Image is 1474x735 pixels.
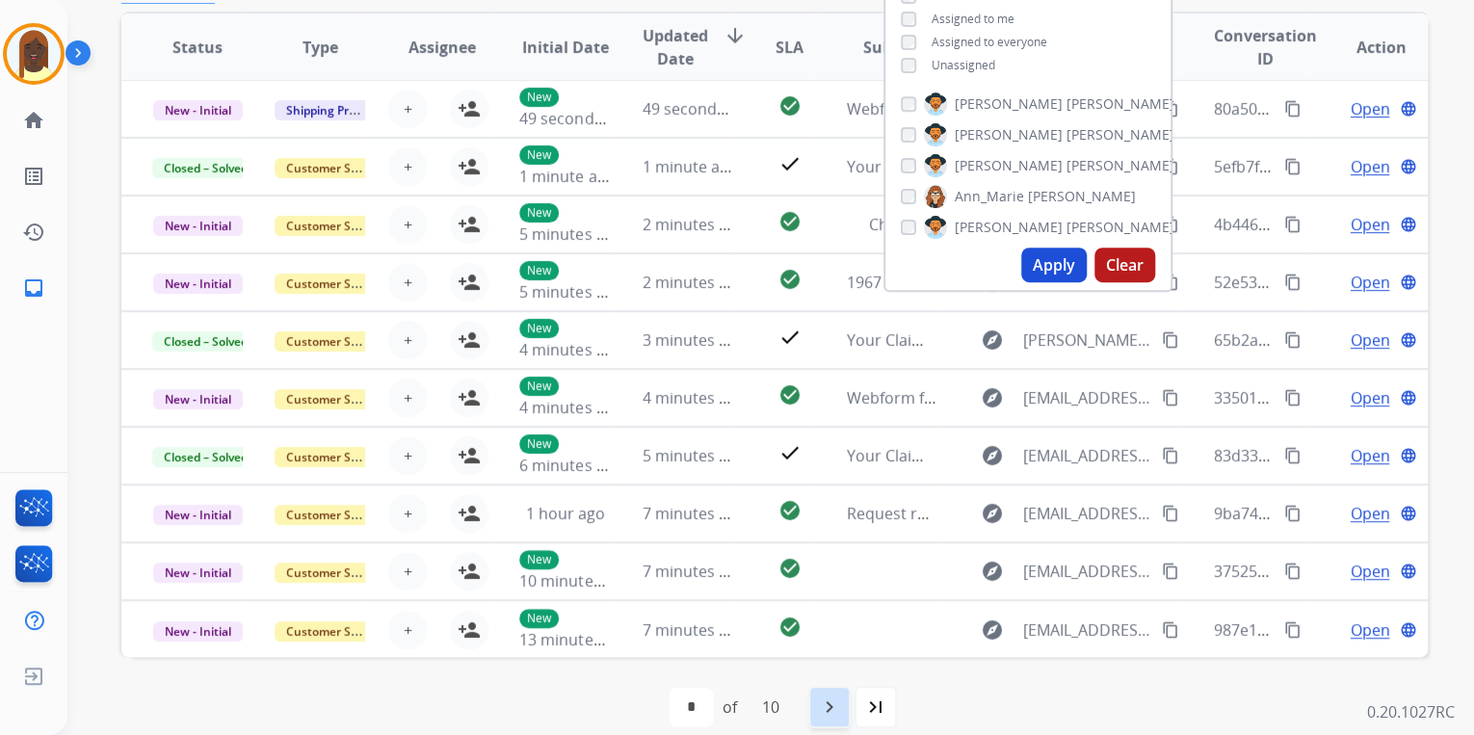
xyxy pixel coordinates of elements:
span: + [404,386,412,409]
span: [EMAIL_ADDRESS][DOMAIN_NAME] [1022,618,1150,642]
span: Webform from [EMAIL_ADDRESS][DOMAIN_NAME] on [DATE] [846,387,1282,408]
mat-icon: content_copy [1162,505,1179,522]
p: New [519,377,559,396]
mat-icon: content_copy [1284,389,1302,407]
span: [EMAIL_ADDRESS][DOMAIN_NAME] [1022,386,1150,409]
mat-icon: content_copy [1284,505,1302,522]
span: 1 minute ago [519,166,615,187]
mat-icon: check_circle [777,94,801,118]
p: New [519,319,559,338]
span: + [404,328,412,352]
span: Open [1350,444,1389,467]
mat-icon: person_add [458,328,481,352]
mat-icon: content_copy [1284,563,1302,580]
span: Your Claim with Extend [846,445,1013,466]
span: Closed – Solved [152,447,259,467]
span: [EMAIL_ADDRESS][DOMAIN_NAME] [1022,502,1150,525]
span: 4 minutes ago [643,387,746,408]
span: Subject [863,36,920,59]
mat-icon: check_circle [777,499,801,522]
span: New - Initial [153,505,243,525]
mat-icon: check_circle [777,268,801,291]
mat-icon: explore [980,560,1003,583]
mat-icon: language [1400,389,1417,407]
mat-icon: content_copy [1284,621,1302,639]
span: New - Initial [153,389,243,409]
mat-icon: person_add [458,502,481,525]
mat-icon: language [1400,216,1417,233]
span: Open [1350,155,1389,178]
button: + [388,611,427,649]
span: Open [1350,560,1389,583]
span: [PERSON_NAME] [955,94,1063,114]
span: Customer Support [275,447,400,467]
span: [PERSON_NAME] [955,125,1063,144]
mat-icon: content_copy [1162,621,1179,639]
p: New [519,550,559,569]
span: 1 hour ago [525,503,604,524]
p: New [519,261,559,280]
span: 7 minutes ago [643,561,746,582]
mat-icon: navigate_next [818,696,841,719]
mat-icon: language [1400,331,1417,349]
mat-icon: explore [980,386,1003,409]
span: 4 minutes ago [519,339,622,360]
span: 2 minutes ago [643,214,746,235]
span: [PERSON_NAME][EMAIL_ADDRESS][PERSON_NAME][DOMAIN_NAME] [1022,328,1150,352]
mat-icon: content_copy [1162,389,1179,407]
button: + [388,436,427,475]
span: New - Initial [153,563,243,583]
button: + [388,552,427,591]
mat-icon: content_copy [1162,331,1179,349]
mat-icon: check [777,152,801,175]
span: Your Claim with Extend [846,156,1013,177]
mat-icon: content_copy [1162,158,1179,175]
span: Assignee [408,36,476,59]
span: + [404,155,412,178]
span: 1 minute ago [643,156,738,177]
span: Customer Support [275,331,400,352]
span: [PERSON_NAME] [1066,94,1174,114]
mat-icon: language [1400,621,1417,639]
span: + [404,271,412,294]
button: + [388,321,427,359]
button: Clear [1094,248,1155,282]
mat-icon: language [1400,563,1417,580]
mat-icon: person_add [458,618,481,642]
p: New [519,434,559,454]
mat-icon: list_alt [22,165,45,188]
mat-icon: content_copy [1284,216,1302,233]
span: New - Initial [153,100,243,120]
span: Closed – Solved [152,158,259,178]
mat-icon: language [1400,158,1417,175]
mat-icon: explore [980,328,1003,352]
span: Open [1350,213,1389,236]
span: 49 seconds ago [643,98,755,119]
mat-icon: inbox [22,276,45,300]
p: New [519,88,559,107]
mat-icon: arrow_downward [724,24,747,47]
mat-icon: person_add [458,386,481,409]
mat-icon: check [777,326,801,349]
span: + [404,618,412,642]
button: + [388,90,427,128]
mat-icon: language [1400,505,1417,522]
button: + [388,379,427,417]
mat-icon: person_add [458,97,481,120]
span: 5 minutes ago [519,281,622,302]
mat-icon: content_copy [1162,563,1179,580]
p: New [519,145,559,165]
span: Customer Support [275,274,400,294]
span: [PERSON_NAME] [1066,156,1174,175]
span: Initial Date [521,36,608,59]
mat-icon: language [1400,447,1417,464]
span: [PERSON_NAME] [1066,218,1174,237]
span: [PERSON_NAME] [955,156,1063,175]
span: + [404,502,412,525]
mat-icon: last_page [864,696,887,719]
span: 3 minutes ago [643,329,746,351]
span: 5 minutes ago [643,445,746,466]
span: Open [1350,97,1389,120]
span: 49 seconds ago [519,108,632,129]
button: + [388,494,427,533]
